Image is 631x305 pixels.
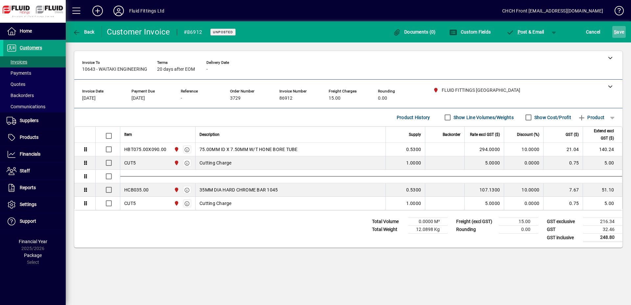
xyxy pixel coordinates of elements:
span: 15.00 [329,96,340,101]
a: Payments [3,67,66,79]
span: Discount (%) [517,131,539,138]
span: Invoices [7,59,27,64]
span: 1.0000 [406,200,421,207]
span: Extend excl GST ($) [587,127,614,142]
td: Total Volume [369,218,408,226]
span: FLUID FITTINGS CHRISTCHURCH [172,200,180,207]
button: Product [574,112,608,123]
a: Suppliers [3,113,66,129]
span: Product [578,112,604,123]
span: - [206,67,208,72]
span: Unposted [213,30,233,34]
span: Suppliers [20,118,38,123]
td: 15.00 [499,218,538,226]
span: 20 days after EOM [157,67,195,72]
a: Communications [3,101,66,112]
div: 294.0000 [469,146,500,153]
button: Product History [394,112,433,123]
td: GST [544,226,583,234]
button: Back [71,26,96,38]
span: 86912 [279,96,292,101]
button: Add [87,5,108,17]
span: 3729 [230,96,241,101]
span: Product History [397,112,430,123]
td: 0.00 [499,226,538,234]
button: Save [612,26,626,38]
span: Back [73,29,95,35]
td: GST inclusive [544,234,583,242]
label: Show Cost/Profit [533,114,571,121]
span: Backorders [7,93,34,98]
a: Home [3,23,66,39]
span: 10643 - WAITAKI ENGINEERING [82,67,147,72]
span: FLUID FITTINGS CHRISTCHURCH [172,159,180,166]
a: Settings [3,196,66,213]
div: CUT5 [124,200,136,207]
td: Freight (excl GST) [453,218,499,226]
span: S [614,29,617,35]
td: 0.75 [543,197,583,210]
span: Settings [20,202,36,207]
div: Customer Invoice [107,27,170,37]
a: Invoices [3,56,66,67]
span: 0.00 [378,96,387,101]
span: Item [124,131,132,138]
span: Description [199,131,220,138]
span: FLUID FITTINGS CHRISTCHURCH [172,146,180,153]
div: HBT075.00X090.00 [124,146,166,153]
span: [DATE] [131,96,145,101]
span: 1.0000 [406,160,421,166]
span: 0.5300 [406,146,421,153]
button: Profile [108,5,129,17]
span: ave [614,27,624,37]
button: Custom Fields [448,26,492,38]
span: Support [20,218,36,224]
td: Rounding [453,226,499,234]
span: - [181,96,182,101]
span: 35MM DIA HARD CHROME BAR 1045 [199,187,278,193]
span: Payments [7,70,31,76]
td: 0.0000 [504,197,543,210]
div: 5.0000 [469,200,500,207]
span: Products [20,135,38,140]
span: Cutting Charge [199,160,232,166]
td: 248.80 [583,234,622,242]
td: 12.0898 Kg [408,226,448,234]
span: Cancel [586,27,600,37]
span: Communications [7,104,45,109]
td: 51.10 [583,183,622,197]
span: Staff [20,168,30,173]
td: 7.67 [543,183,583,197]
span: Reports [20,185,36,190]
span: Supply [409,131,421,138]
span: Documents (0) [393,29,436,35]
span: Financials [20,151,40,157]
span: [DATE] [82,96,96,101]
td: GST exclusive [544,218,583,226]
span: FLUID FITTINGS CHRISTCHURCH [172,186,180,193]
td: 140.24 [583,143,622,156]
a: Reports [3,180,66,196]
td: 10.0000 [504,143,543,156]
button: Cancel [584,26,602,38]
span: GST ($) [566,131,579,138]
a: Financials [3,146,66,163]
div: CUT5 [124,160,136,166]
span: Cutting Charge [199,200,232,207]
td: 21.04 [543,143,583,156]
div: Fluid Fittings Ltd [129,6,164,16]
span: P [518,29,521,35]
span: Backorder [443,131,460,138]
td: 10.0000 [504,183,543,197]
td: 32.46 [583,226,622,234]
td: 216.34 [583,218,622,226]
span: Rate excl GST ($) [470,131,500,138]
td: Total Weight [369,226,408,234]
span: Customers [20,45,42,50]
button: Documents (0) [391,26,437,38]
a: Products [3,129,66,146]
span: Home [20,28,32,34]
app-page-header-button: Back [66,26,102,38]
span: Package [24,253,42,258]
td: 0.0000 [504,156,543,170]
